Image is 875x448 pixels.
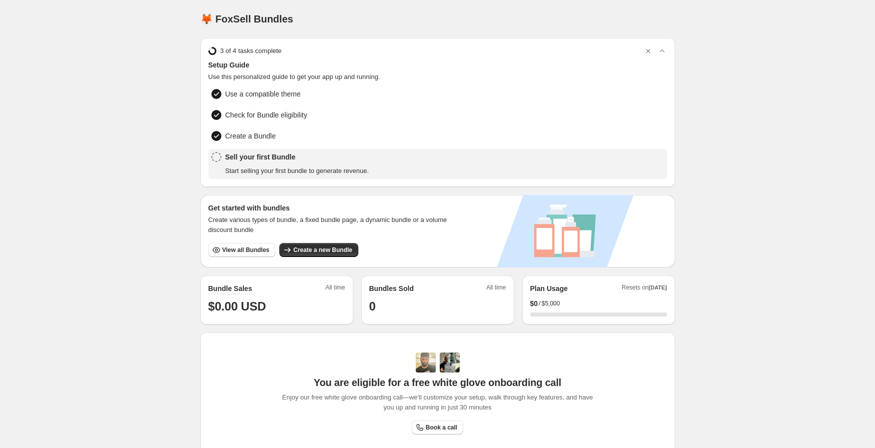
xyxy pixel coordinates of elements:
[208,243,275,257] button: View all Bundles
[369,298,506,314] h1: 0
[208,298,345,314] h1: $0.00 USD
[530,298,667,308] div: /
[412,420,463,434] a: Book a call
[200,13,293,25] h1: 🦊 FoxSell Bundles
[530,283,568,293] h2: Plan Usage
[293,246,352,254] span: Create a new Bundle
[208,215,457,235] span: Create various types of bundle, a fixed bundle page, a dynamic bundle or a volume discount bundle
[225,131,276,141] span: Create a Bundle
[225,152,369,162] span: Sell your first Bundle
[208,203,457,213] h3: Get started with bundles
[542,299,560,307] span: $5,000
[208,283,252,293] h2: Bundle Sales
[279,243,358,257] button: Create a new Bundle
[369,283,414,293] h2: Bundles Sold
[277,392,598,412] span: Enjoy our free white glove onboarding call—we'll customize your setup, walk through key features,...
[225,89,301,99] span: Use a compatible theme
[225,110,307,120] span: Check for Bundle eligibility
[416,352,436,372] img: Adi
[222,246,269,254] span: View all Bundles
[325,283,345,294] span: All time
[426,423,457,431] span: Book a call
[530,298,538,308] span: $ 0
[208,60,667,70] span: Setup Guide
[208,72,667,82] span: Use this personalized guide to get your app up and running.
[486,283,506,294] span: All time
[649,284,667,290] span: [DATE]
[220,46,282,56] span: 3 of 4 tasks complete
[225,166,369,176] span: Start selling your first bundle to generate revenue.
[314,376,561,388] span: You are eligible for a free white glove onboarding call
[440,352,460,372] img: Prakhar
[622,283,667,294] span: Resets on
